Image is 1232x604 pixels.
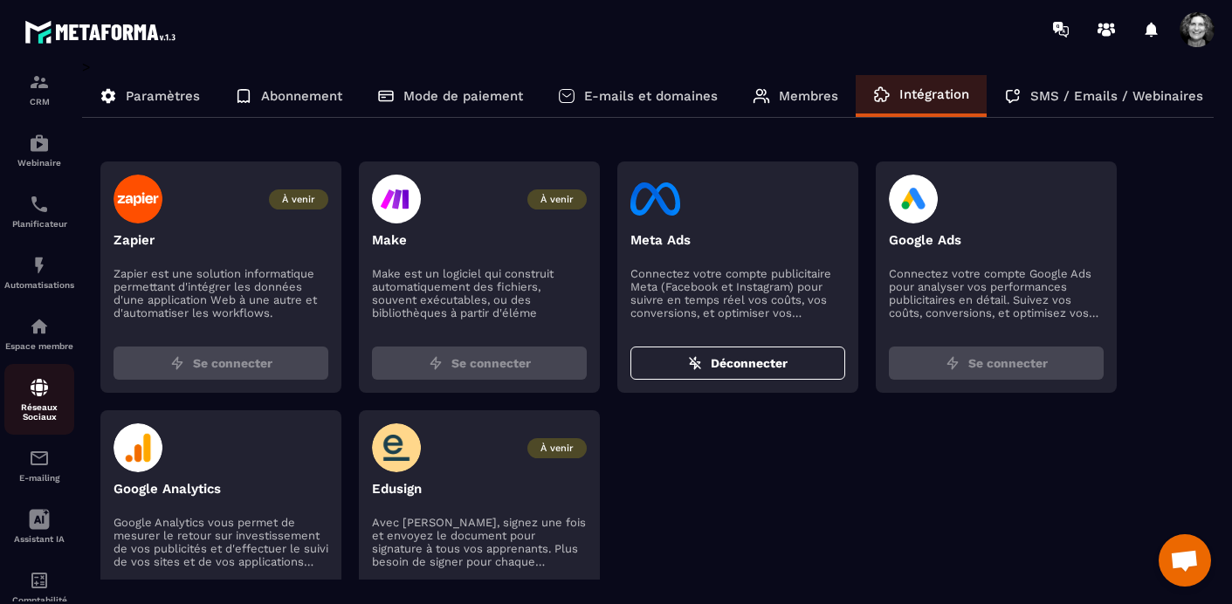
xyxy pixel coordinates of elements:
[114,267,328,319] p: Zapier est une solution informatique permettant d'intégrer les données d'une application Web à un...
[946,356,960,370] img: zap.8ac5aa27.svg
[114,516,328,568] p: Google Analytics vous permet de mesurer le retour sur investissement de vos publicités et d'effec...
[24,16,182,48] img: logo
[372,347,587,380] button: Se connecter
[4,402,74,422] p: Réseaux Sociaux
[889,175,939,223] img: google-ads-logo.4cdbfafa.svg
[114,481,328,497] p: Google Analytics
[114,423,163,472] img: google-analytics-logo.594682c4.svg
[4,120,74,181] a: automationsautomationsWebinaire
[451,354,531,372] span: Se connecter
[269,189,328,209] span: À venir
[889,347,1104,380] button: Se connecter
[170,356,184,370] img: zap.8ac5aa27.svg
[688,356,702,370] img: zap-off.84e09383.svg
[4,341,74,351] p: Espace membre
[4,219,74,229] p: Planificateur
[372,481,587,497] p: Edusign
[429,356,443,370] img: zap.8ac5aa27.svg
[4,58,74,120] a: formationformationCRM
[29,448,50,469] img: email
[1159,534,1211,587] div: Ouvrir le chat
[968,354,1048,372] span: Se connecter
[889,267,1104,319] p: Connectez votre compte Google Ads pour analyser vos performances publicitaires en détail. Suivez ...
[29,377,50,398] img: social-network
[4,534,74,544] p: Assistant IA
[193,354,272,372] span: Se connecter
[527,438,587,458] span: À venir
[372,232,587,248] p: Make
[29,570,50,591] img: accountant
[4,473,74,483] p: E-mailing
[779,88,838,104] p: Membres
[372,267,587,319] p: Make est un logiciel qui construit automatiquement des fichiers, souvent exécutables, ou des bibl...
[372,175,421,223] img: make-logo.47d65c36.svg
[4,280,74,290] p: Automatisations
[630,232,845,248] p: Meta Ads
[29,316,50,337] img: automations
[630,175,680,223] img: facebook-logo.eb727249.svg
[4,303,74,364] a: automationsautomationsEspace membre
[4,242,74,303] a: automationsautomationsAutomatisations
[29,133,50,154] img: automations
[4,496,74,557] a: Assistant IA
[4,364,74,435] a: social-networksocial-networkRéseaux Sociaux
[114,232,328,248] p: Zapier
[29,72,50,93] img: formation
[372,423,422,472] img: edusign-logo.5fe905fa.svg
[29,194,50,215] img: scheduler
[630,347,845,380] button: Déconnecter
[372,516,587,568] p: Avec [PERSON_NAME], signez une fois et envoyez le document pour signature à tous vos apprenants. ...
[4,97,74,106] p: CRM
[630,267,845,319] p: Connectez votre compte publicitaire Meta (Facebook et Instagram) pour suivre en temps réel vos co...
[1030,88,1203,104] p: SMS / Emails / Webinaires
[584,88,718,104] p: E-mails et domaines
[126,88,200,104] p: Paramètres
[4,435,74,496] a: emailemailE-mailing
[711,354,788,372] span: Déconnecter
[114,347,328,380] button: Se connecter
[527,189,587,209] span: À venir
[403,88,523,104] p: Mode de paiement
[4,158,74,168] p: Webinaire
[889,232,1104,248] p: Google Ads
[899,86,969,102] p: Intégration
[4,181,74,242] a: schedulerschedulerPlanificateur
[261,88,342,104] p: Abonnement
[29,255,50,276] img: automations
[114,175,163,223] img: zapier-logo.003d59f5.svg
